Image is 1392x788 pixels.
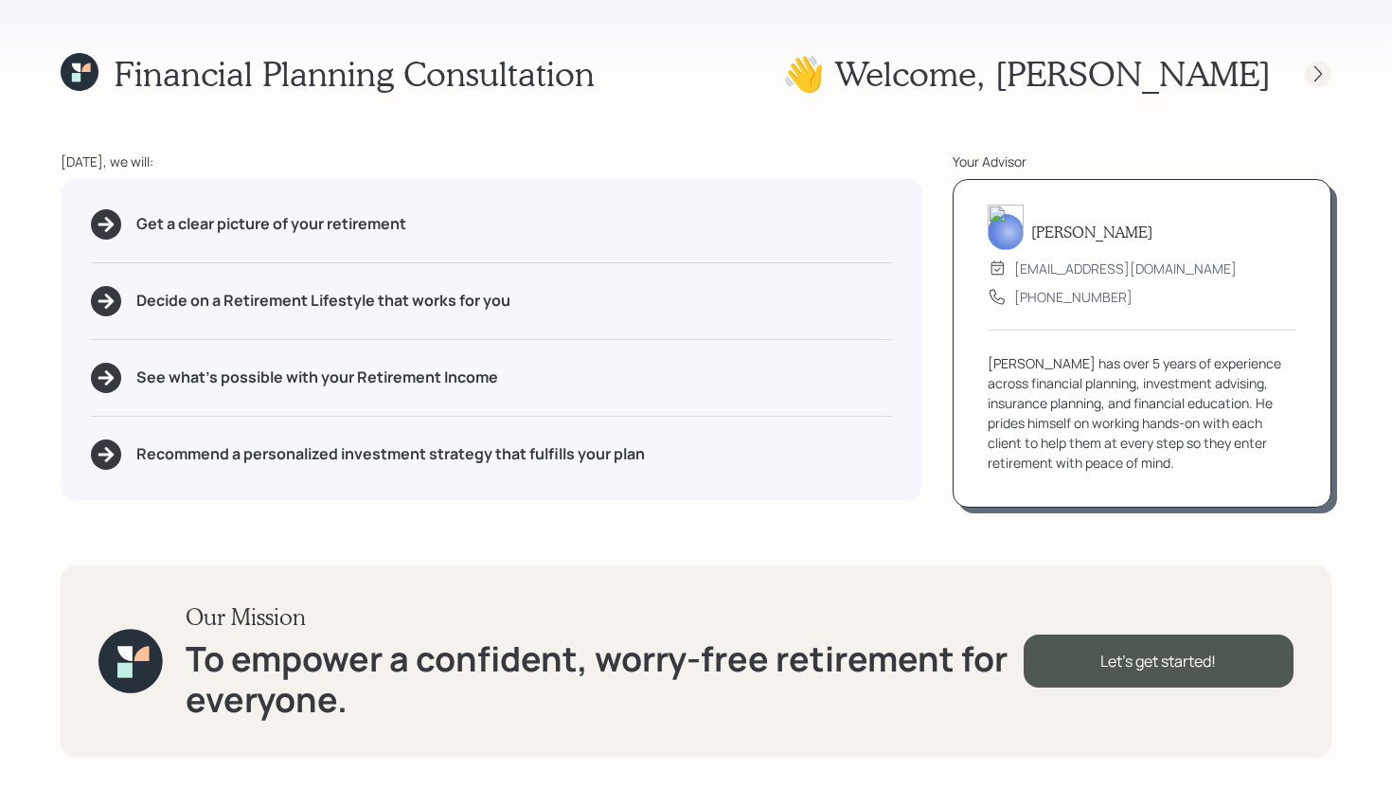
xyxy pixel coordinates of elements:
div: [DATE], we will: [61,152,922,171]
h5: Decide on a Retirement Lifestyle that works for you [136,292,510,310]
div: [EMAIL_ADDRESS][DOMAIN_NAME] [1014,259,1237,278]
h3: Our Mission [186,603,1024,631]
h5: Get a clear picture of your retirement [136,215,406,233]
h1: 👋 Welcome , [PERSON_NAME] [782,53,1271,94]
img: michael-russo-headshot.png [988,205,1024,250]
h1: To empower a confident, worry-free retirement for everyone. [186,638,1024,720]
h5: [PERSON_NAME] [1031,223,1152,241]
div: Let's get started! [1024,635,1294,688]
div: [PERSON_NAME] has over 5 years of experience across financial planning, investment advising, insu... [988,353,1296,473]
h1: Financial Planning Consultation [114,53,595,94]
div: [PHONE_NUMBER] [1014,287,1133,307]
h5: See what's possible with your Retirement Income [136,368,498,386]
h5: Recommend a personalized investment strategy that fulfills your plan [136,445,645,463]
div: Your Advisor [953,152,1331,171]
